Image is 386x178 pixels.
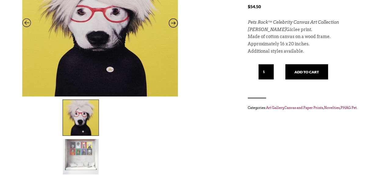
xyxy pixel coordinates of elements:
input: Qty [258,64,274,79]
bdi: 54.50 [248,4,261,9]
a: Novelties [324,106,340,110]
a: Art Gallery [266,106,284,110]
p: Approximately 16 x 20 inches. [248,40,364,48]
em: [PERSON_NAME] [248,27,286,32]
p: Made of cotton canvas on a wood frame. [248,33,364,40]
button: Add to cart [285,64,328,79]
img: andy warhol dog art [63,100,99,135]
a: PHAG Pet [341,106,357,110]
span: $ [248,4,250,9]
a: Canvas and Paper Prints [284,106,323,110]
em: Pets Rock™ Celebrity Canvas Art Collection [248,20,339,25]
p: Giclee print. [248,26,364,33]
p: Additional styles available. [248,48,364,55]
span: Categories: , , , . [248,104,364,111]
